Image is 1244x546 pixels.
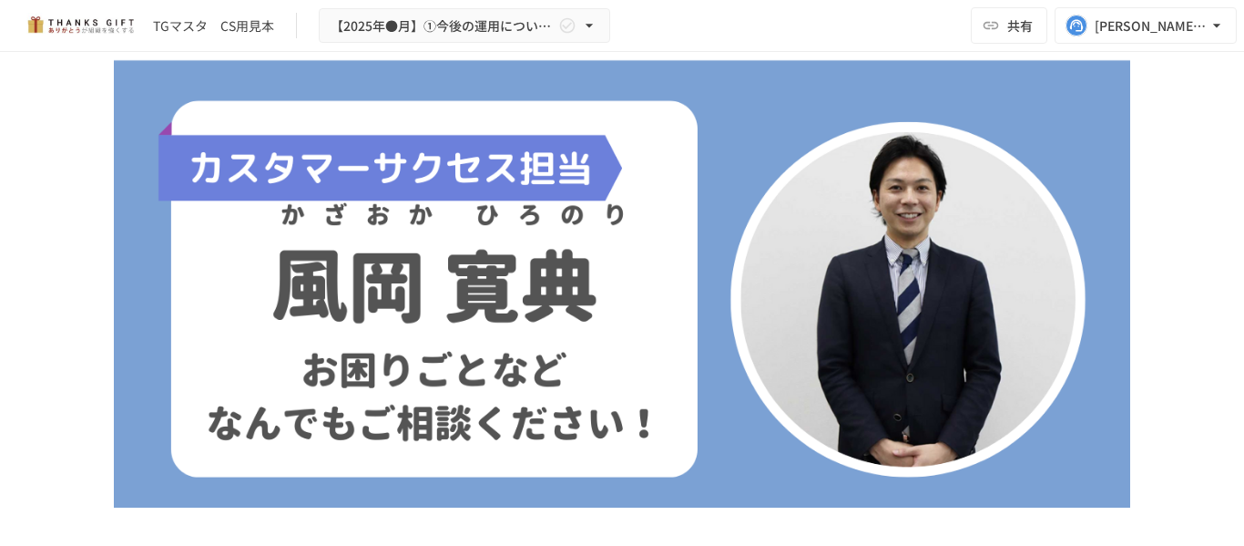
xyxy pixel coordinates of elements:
button: [PERSON_NAME][EMAIL_ADDRESS][DOMAIN_NAME] [1055,7,1237,44]
div: [PERSON_NAME][EMAIL_ADDRESS][DOMAIN_NAME] [1095,15,1208,37]
span: 共有 [1007,15,1033,36]
button: 共有 [971,7,1047,44]
div: TGマスタ CS用見本 [153,16,274,36]
button: 【2025年●月】①今後の運用についてのご案内/THANKS GIFTキックオフMTG [319,8,610,44]
span: 【2025年●月】①今後の運用についてのご案内/THANKS GIFTキックオフMTG [331,15,555,37]
img: mMP1OxWUAhQbsRWCurg7vIHe5HqDpP7qZo7fRoNLXQh [22,11,138,40]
